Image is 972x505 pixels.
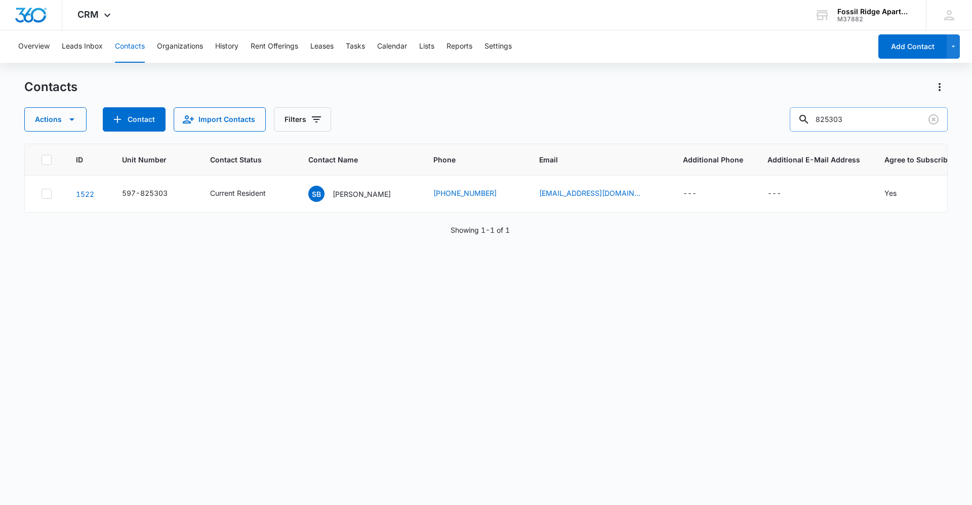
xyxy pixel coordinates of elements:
[683,188,715,200] div: Additional Phone - - Select to Edit Field
[884,188,915,200] div: Agree to Subscribe - Yes - Select to Edit Field
[62,30,103,63] button: Leads Inbox
[333,189,391,199] p: [PERSON_NAME]
[539,154,644,165] span: Email
[433,154,500,165] span: Phone
[274,107,331,132] button: Filters
[210,154,269,165] span: Contact Status
[683,154,743,165] span: Additional Phone
[122,188,168,198] div: 597-825303
[103,107,166,132] button: Add Contact
[419,30,434,63] button: Lists
[251,30,298,63] button: Rent Offerings
[174,107,266,132] button: Import Contacts
[377,30,407,63] button: Calendar
[433,188,515,200] div: Phone - 9706735569 - Select to Edit Field
[310,30,334,63] button: Leases
[484,30,512,63] button: Settings
[884,188,897,198] div: Yes
[18,30,50,63] button: Overview
[767,154,860,165] span: Additional E-Mail Address
[767,188,781,200] div: ---
[884,154,952,165] span: Agree to Subscribe
[210,188,284,200] div: Contact Status - Current Resident - Select to Edit Field
[767,188,799,200] div: Additional E-Mail Address - - Select to Edit Field
[683,188,697,200] div: ---
[115,30,145,63] button: Contacts
[122,154,186,165] span: Unit Number
[24,79,77,95] h1: Contacts
[878,34,947,59] button: Add Contact
[433,188,497,198] a: [PHONE_NUMBER]
[308,186,409,202] div: Contact Name - Sadine Brandon - Select to Edit Field
[76,154,83,165] span: ID
[157,30,203,63] button: Organizations
[837,16,911,23] div: account id
[346,30,365,63] button: Tasks
[77,9,99,20] span: CRM
[308,154,394,165] span: Contact Name
[539,188,640,198] a: [EMAIL_ADDRESS][DOMAIN_NAME]
[210,188,266,198] div: Current Resident
[837,8,911,16] div: account name
[539,188,659,200] div: Email - sab.2007@msn.com - Select to Edit Field
[447,30,472,63] button: Reports
[925,111,942,128] button: Clear
[215,30,238,63] button: History
[122,188,186,200] div: Unit Number - 597-825303 - Select to Edit Field
[308,186,325,202] span: SB
[790,107,948,132] input: Search Contacts
[76,190,94,198] a: Navigate to contact details page for Sadine Brandon
[24,107,87,132] button: Actions
[931,79,948,95] button: Actions
[451,225,510,235] p: Showing 1-1 of 1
